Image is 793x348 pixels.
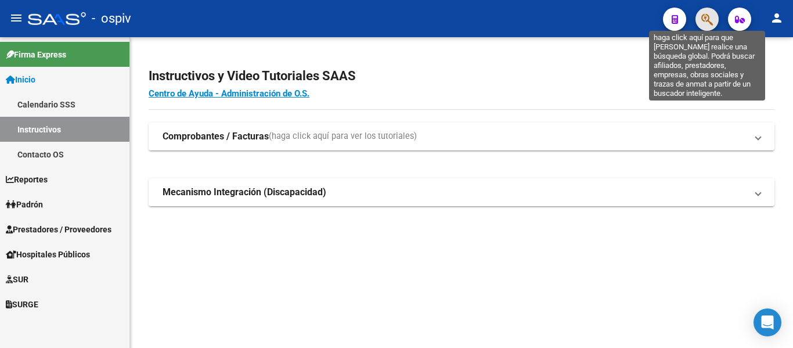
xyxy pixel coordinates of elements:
mat-icon: person [770,11,784,25]
strong: Comprobantes / Facturas [163,130,269,143]
span: Prestadores / Proveedores [6,223,111,236]
mat-expansion-panel-header: Mecanismo Integración (Discapacidad) [149,178,774,206]
strong: Mecanismo Integración (Discapacidad) [163,186,326,199]
span: (haga click aquí para ver los tutoriales) [269,130,417,143]
span: SUR [6,273,28,286]
mat-icon: menu [9,11,23,25]
span: - ospiv [92,6,131,31]
span: Hospitales Públicos [6,248,90,261]
span: Firma Express [6,48,66,61]
h2: Instructivos y Video Tutoriales SAAS [149,65,774,87]
div: Open Intercom Messenger [754,308,781,336]
a: Centro de Ayuda - Administración de O.S. [149,88,309,99]
mat-expansion-panel-header: Comprobantes / Facturas(haga click aquí para ver los tutoriales) [149,123,774,150]
span: Inicio [6,73,35,86]
span: Padrón [6,198,43,211]
span: SURGE [6,298,38,311]
span: Reportes [6,173,48,186]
